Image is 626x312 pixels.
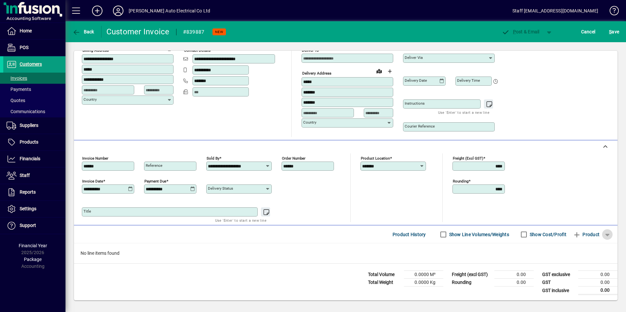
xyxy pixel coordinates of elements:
[7,87,31,92] span: Payments
[405,101,425,106] mat-label: Instructions
[3,167,65,184] a: Staff
[7,76,27,81] span: Invoices
[539,286,578,295] td: GST inclusive
[3,184,65,200] a: Reports
[7,98,25,103] span: Quotes
[87,5,108,17] button: Add
[578,286,617,295] td: 0.00
[581,26,596,37] span: Cancel
[108,5,129,17] button: Profile
[405,78,427,83] mat-label: Delivery date
[144,179,166,183] mat-label: Payment due
[365,279,404,286] td: Total Weight
[82,179,103,183] mat-label: Invoice date
[19,243,47,248] span: Financial Year
[494,279,534,286] td: 0.00
[609,29,612,34] span: S
[605,1,618,23] a: Knowledge Base
[7,109,45,114] span: Communications
[74,243,617,263] div: No line items found
[20,206,36,211] span: Settings
[208,186,233,191] mat-label: Delivery status
[303,120,316,125] mat-label: Country
[609,26,619,37] span: ave
[502,29,540,34] span: ost & Email
[3,73,65,84] a: Invoices
[24,257,42,262] span: Package
[578,271,617,279] td: 0.00
[20,28,32,33] span: Home
[457,78,480,83] mat-label: Delivery time
[453,156,483,161] mat-label: Freight (excl GST)
[374,66,384,76] a: View on map
[282,156,305,161] mat-label: Order number
[3,84,65,95] a: Payments
[20,173,30,178] span: Staff
[215,217,267,224] mat-hint: Use 'Enter' to start a new line
[165,43,175,54] button: Copy to Delivery address
[146,163,162,168] mat-label: Reference
[65,26,101,38] app-page-header-button: Back
[3,40,65,56] a: POS
[494,271,534,279] td: 0.00
[607,26,621,38] button: Save
[3,217,65,234] a: Support
[361,156,390,161] mat-label: Product location
[129,6,210,16] div: [PERSON_NAME] Auto Electrical Co Ltd
[449,271,494,279] td: Freight (excl GST)
[82,156,108,161] mat-label: Invoice number
[3,201,65,217] a: Settings
[570,229,603,240] button: Product
[83,97,97,102] mat-label: Country
[154,43,165,53] a: View on map
[20,61,42,67] span: Customers
[20,189,36,195] span: Reports
[3,95,65,106] a: Quotes
[405,124,435,129] mat-label: Courier Reference
[207,156,219,161] mat-label: Sold by
[215,30,223,34] span: NEW
[20,123,38,128] span: Suppliers
[528,231,566,238] label: Show Cost/Profit
[498,26,543,38] button: Post & Email
[539,279,578,286] td: GST
[3,23,65,39] a: Home
[580,26,597,38] button: Cancel
[453,179,469,183] mat-label: Rounding
[390,229,429,240] button: Product History
[183,27,205,37] div: #839887
[573,229,599,240] span: Product
[512,6,598,16] div: Staff [EMAIL_ADDRESS][DOMAIN_NAME]
[404,271,443,279] td: 0.0000 M³
[3,106,65,117] a: Communications
[83,209,91,214] mat-label: Title
[20,45,28,50] span: POS
[72,29,94,34] span: Back
[20,156,40,161] span: Financials
[3,117,65,134] a: Suppliers
[106,26,170,37] div: Customer Invoice
[438,109,489,116] mat-hint: Use 'Enter' to start a new line
[20,139,38,145] span: Products
[449,279,494,286] td: Rounding
[404,279,443,286] td: 0.0000 Kg
[448,231,509,238] label: Show Line Volumes/Weights
[365,271,404,279] td: Total Volume
[71,26,96,38] button: Back
[578,279,617,286] td: 0.00
[513,29,516,34] span: P
[3,134,65,150] a: Products
[3,151,65,167] a: Financials
[384,66,395,77] button: Choose address
[20,223,36,228] span: Support
[393,229,426,240] span: Product History
[539,271,578,279] td: GST exclusive
[405,55,423,60] mat-label: Deliver via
